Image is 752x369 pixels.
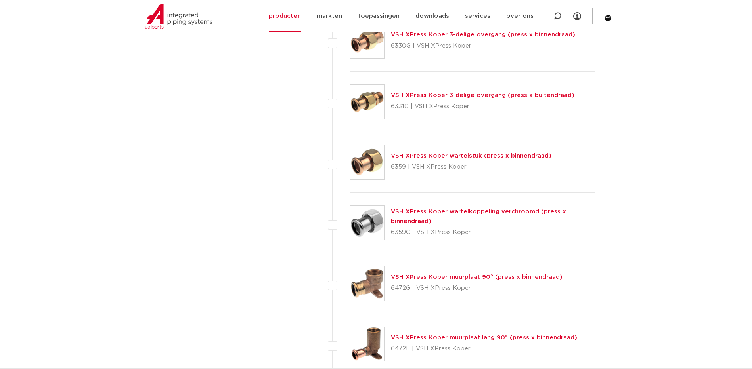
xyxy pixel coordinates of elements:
[350,24,384,58] img: Thumbnail for VSH XPress Koper 3-delige overgang (press x binnendraad)
[391,161,551,173] p: 6359 | VSH XPress Koper
[391,335,577,340] a: VSH XPress Koper muurplaat lang 90° (press x binnendraad)
[350,145,384,179] img: Thumbnail for VSH XPress Koper wartelstuk (press x binnendraad)
[391,282,563,295] p: 6472G | VSH XPress Koper
[391,342,577,355] p: 6472L | VSH XPress Koper
[391,274,563,280] a: VSH XPress Koper muurplaat 90° (press x binnendraad)
[391,226,596,239] p: 6359C | VSH XPress Koper
[391,153,551,159] a: VSH XPress Koper wartelstuk (press x binnendraad)
[391,40,575,52] p: 6330G | VSH XPress Koper
[350,85,384,119] img: Thumbnail for VSH XPress Koper 3-delige overgang (press x buitendraad)
[350,327,384,361] img: Thumbnail for VSH XPress Koper muurplaat lang 90° (press x binnendraad)
[350,206,384,240] img: Thumbnail for VSH XPress Koper wartelkoppeling verchroomd (press x binnendraad)
[391,32,575,38] a: VSH XPress Koper 3-delige overgang (press x binnendraad)
[350,266,384,301] img: Thumbnail for VSH XPress Koper muurplaat 90° (press x binnendraad)
[391,100,574,113] p: 6331G | VSH XPress Koper
[391,92,574,98] a: VSH XPress Koper 3-delige overgang (press x buitendraad)
[391,209,566,224] a: VSH XPress Koper wartelkoppeling verchroomd (press x binnendraad)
